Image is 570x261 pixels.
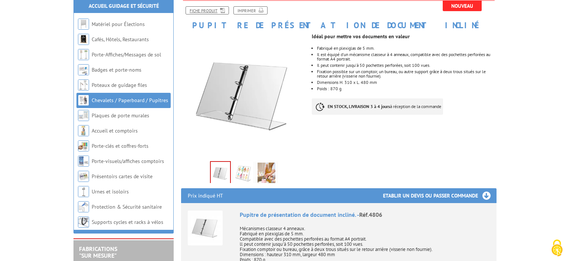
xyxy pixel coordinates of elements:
a: Poteaux de guidage files [92,82,147,88]
li: Il peut contenir jusqu'à 50 pochettes perforées, soit 100 vues. [317,63,497,68]
li: Fabriqué en plexiglas de 5 mm. [317,46,497,50]
a: Badges et porte-noms [92,66,141,73]
li: Poids : 870 g [317,87,497,91]
a: Présentoirs cartes de visite [92,173,153,180]
span: Nouveau [443,1,482,11]
a: Porte-Affiches/Messages de sol [92,51,161,58]
h3: Etablir un devis ou passer commande [383,188,497,203]
img: Poteaux de guidage files [78,79,89,91]
img: Porte-clés et coffres-forts [78,140,89,151]
a: Cafés, Hôtels, Restaurants [92,36,149,43]
li: Fixation possible sur un comptoir, un bureau, ou autre support grâce à deux trous situés sur le r... [317,69,497,78]
div: Pupitre de présentation de document incliné. - [240,211,490,219]
a: Imprimer [233,6,268,14]
img: Plaques de porte murales [78,110,89,121]
img: Présentoirs cartes de visite [78,171,89,182]
img: Matériel pour Élections [78,19,89,30]
img: porte_visuel_pupitre_presentation_document_incline_affiche_4806.jpg [235,163,252,186]
a: Accueil Guidage et Sécurité [89,3,159,9]
img: Pupitre de présentation de document incliné. [188,211,223,245]
a: Protection & Sécurité sanitaire [92,203,162,210]
a: Chevalets / Paperboard / Pupitres [92,97,168,104]
img: Badges et porte-noms [78,64,89,75]
li: Il est équipé d'un mécanisme classeur à 4 anneaux, compatible avec des pochettes perforées au for... [317,52,497,61]
img: Porte-Affiches/Messages de sol [78,49,89,60]
button: Cookies (fenêtre modale) [544,236,570,261]
img: Protection & Sécurité sanitaire [78,201,89,212]
a: Accueil et comptoirs [92,127,138,134]
p: Prix indiqué HT [188,188,223,203]
img: porte_visuel_pupitre_presentation_document_incline_vide_4806.jpg [211,162,230,185]
span: Réf.4806 [359,211,382,218]
img: Cafés, Hôtels, Restaurants [78,34,89,45]
img: Urnes et isoloirs [78,186,89,197]
a: Porte-clés et coffres-forts [92,143,148,149]
li: Dimensions H. 310 x L. 480 mm [317,80,497,85]
strong: Idéal pour mettre vos documents en valeur [312,33,410,40]
strong: EN STOCK, LIVRAISON 3 à 4 jours [328,104,390,109]
img: Cookies (fenêtre modale) [548,239,566,257]
img: porte_visuel_pupitre_presentation_document_incline_vide_4806.jpg [181,33,306,159]
p: à réception de la commande [312,98,443,115]
a: FABRICATIONS"Sur Mesure" [79,245,117,259]
img: Accueil et comptoirs [78,125,89,136]
a: Matériel pour Élections [92,21,145,27]
a: Fiche produit [186,6,229,14]
img: Chevalets / Paperboard / Pupitres [78,95,89,106]
img: Porte-visuels/affiches comptoirs [78,156,89,167]
img: Supports cycles et racks à vélos [78,216,89,228]
a: Porte-visuels/affiches comptoirs [92,158,164,164]
img: porte_visuel_pupitre_presentation_document_incline_affiche_mise_en_scene_4806.jpg [258,163,275,186]
a: Supports cycles et racks à vélos [92,219,163,225]
a: Urnes et isoloirs [92,188,129,195]
a: Plaques de porte murales [92,112,149,119]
